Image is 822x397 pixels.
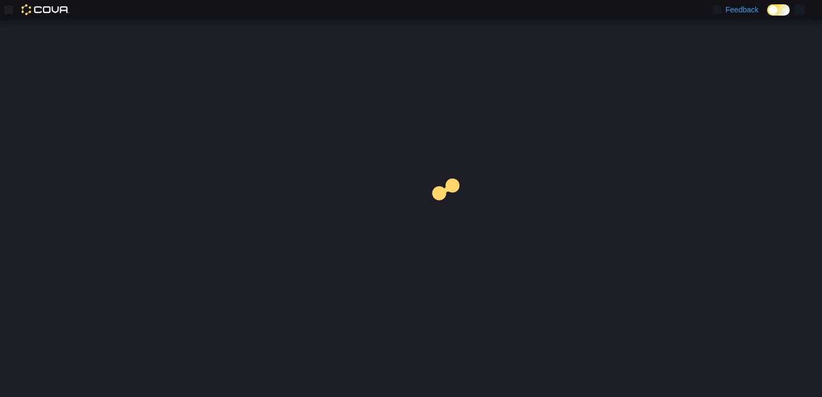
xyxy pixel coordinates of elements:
span: Feedback [726,4,759,15]
input: Dark Mode [767,4,790,16]
img: cova-loader [411,171,492,251]
img: Cova [22,4,69,15]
